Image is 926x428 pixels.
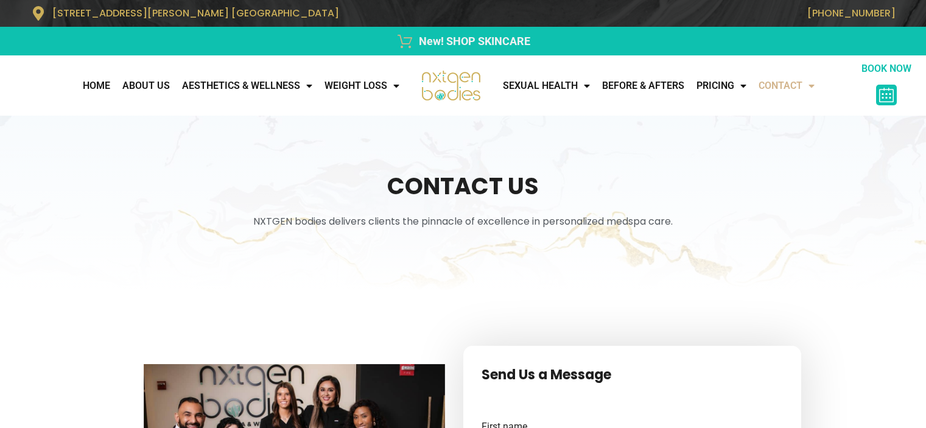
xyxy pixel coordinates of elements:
[482,364,783,385] h2: Send Us a Message
[116,74,176,98] a: About Us
[690,74,752,98] a: Pricing
[77,74,116,98] a: Home
[860,61,914,76] p: BOOK NOW
[497,74,596,98] a: Sexual Health
[318,74,405,98] a: WEIGHT LOSS
[6,74,405,98] nav: Menu
[497,74,860,98] nav: Menu
[25,214,902,229] p: NXTGEN bodies delivers clients the pinnacle of excellence in personalized medspa care.
[752,74,821,98] a: CONTACT
[176,74,318,98] a: AESTHETICS & WELLNESS
[25,170,902,202] h1: contact us
[416,33,530,49] span: New! SHOP SKINCARE
[596,74,690,98] a: Before & Afters
[52,6,339,20] span: [STREET_ADDRESS][PERSON_NAME] [GEOGRAPHIC_DATA]
[469,7,896,19] p: [PHONE_NUMBER]
[31,33,896,49] a: New! SHOP SKINCARE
